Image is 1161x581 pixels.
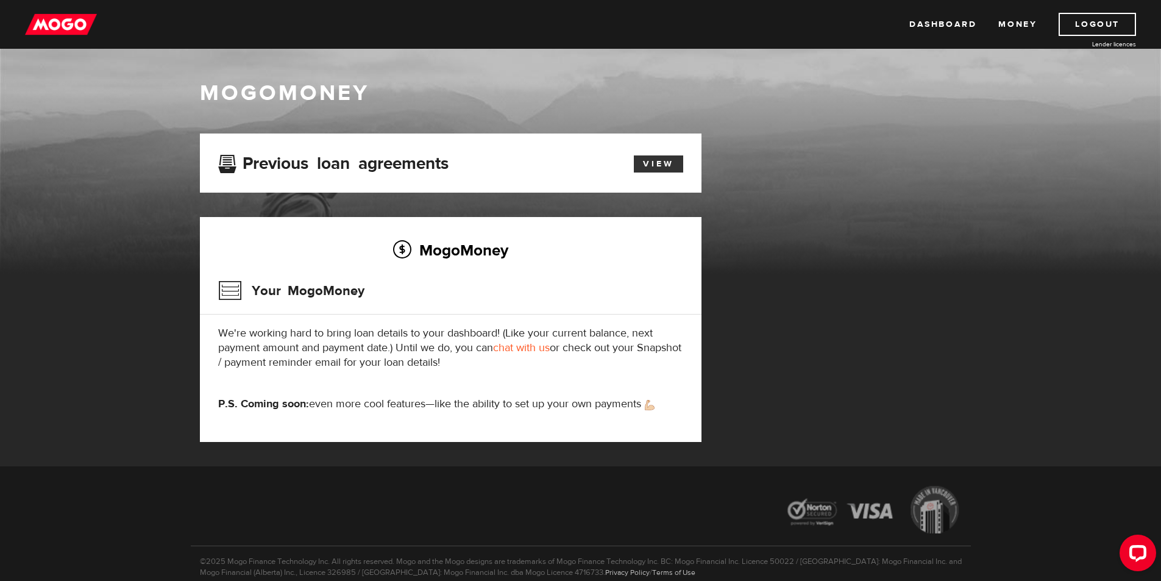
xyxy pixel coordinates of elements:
a: View [634,155,683,173]
h1: MogoMoney [200,80,962,106]
h3: Previous loan agreements [218,154,449,169]
h2: MogoMoney [218,237,683,263]
a: Money [998,13,1037,36]
a: Dashboard [909,13,976,36]
a: Terms of Use [652,568,695,577]
p: even more cool features—like the ability to set up your own payments [218,397,683,412]
strong: P.S. Coming soon: [218,397,309,411]
img: mogo_logo-11ee424be714fa7cbb0f0f49df9e16ec.png [25,13,97,36]
p: We're working hard to bring loan details to your dashboard! (Like your current balance, next paym... [218,326,683,370]
a: Logout [1059,13,1136,36]
h3: Your MogoMoney [218,275,364,307]
a: Privacy Policy [605,568,650,577]
a: Lender licences [1045,40,1136,49]
iframe: LiveChat chat widget [1110,530,1161,581]
img: legal-icons-92a2ffecb4d32d839781d1b4e4802d7b.png [776,477,971,546]
a: chat with us [493,341,550,355]
img: strong arm emoji [645,400,655,410]
p: ©2025 Mogo Finance Technology Inc. All rights reserved. Mogo and the Mogo designs are trademarks ... [191,546,971,578]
